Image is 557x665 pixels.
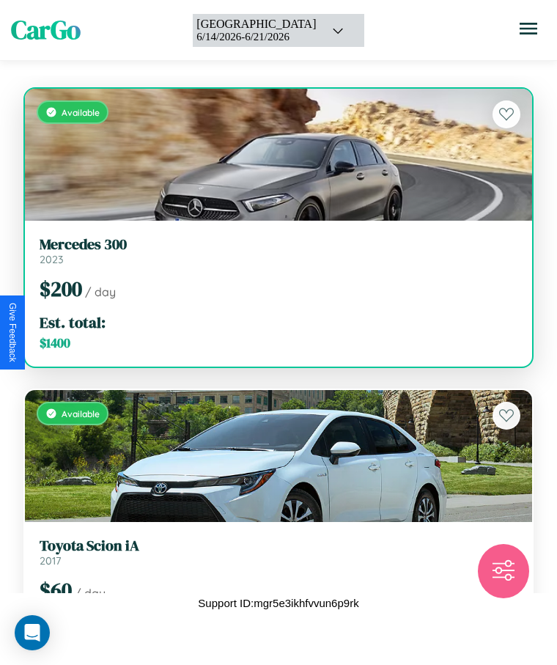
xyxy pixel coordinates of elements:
[40,312,106,333] span: Est. total:
[62,408,100,419] span: Available
[40,537,517,554] h3: Toyota Scion iA
[75,586,106,600] span: / day
[40,275,82,303] span: $ 200
[40,235,517,266] a: Mercedes 3002023
[7,303,18,362] div: Give Feedback
[196,18,316,31] div: [GEOGRAPHIC_DATA]
[85,284,116,299] span: / day
[198,593,358,613] p: Support ID: mgr5e3ikhfvvun6p9rk
[40,253,64,266] span: 2023
[196,31,316,43] div: 6 / 14 / 2026 - 6 / 21 / 2026
[40,576,72,604] span: $ 60
[62,107,100,118] span: Available
[40,554,62,567] span: 2017
[40,537,517,567] a: Toyota Scion iA2017
[15,615,50,650] div: Open Intercom Messenger
[40,334,70,352] span: $ 1400
[40,235,517,253] h3: Mercedes 300
[11,12,81,48] span: CarGo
